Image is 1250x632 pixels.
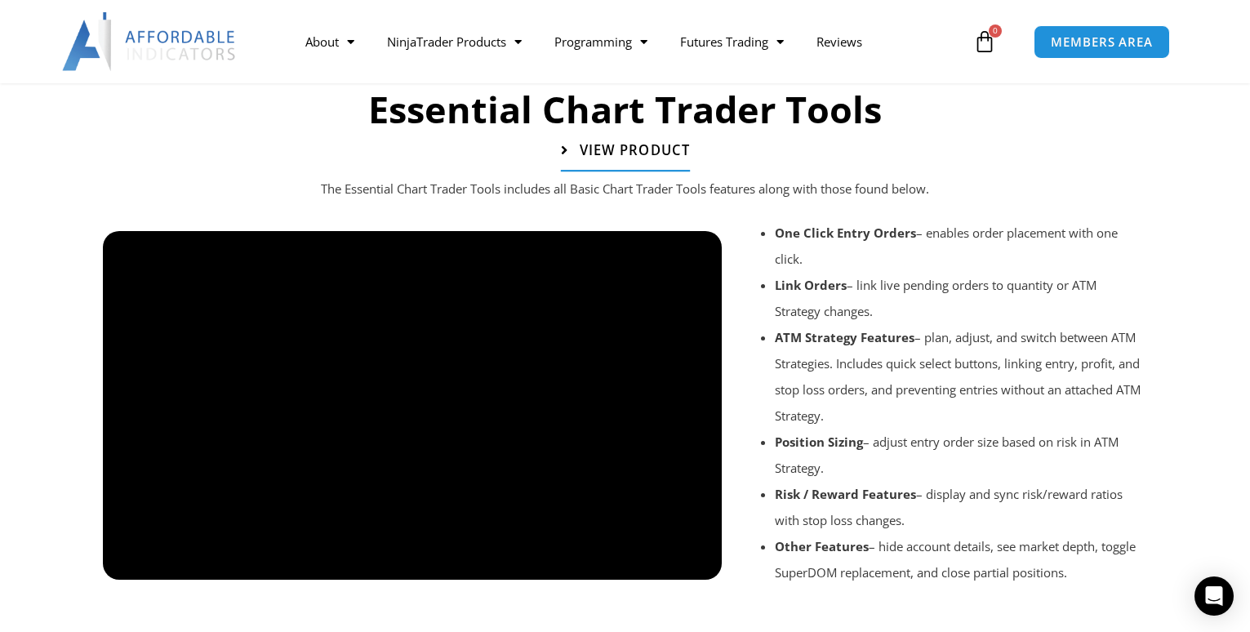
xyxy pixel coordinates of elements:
a: NinjaTrader Products [371,23,538,60]
a: Futures Trading [664,23,800,60]
li: – hide account details, see market depth, toggle SuperDOM replacement, and close partial positions. [775,533,1145,585]
a: View Product [560,131,689,172]
li: – adjust entry order size based on risk in ATM Strategy. [775,429,1145,481]
span: 0 [989,24,1002,38]
strong: Link Orders [775,277,847,293]
p: The Essential Chart Trader Tools includes all Basic Chart Trader Tools features along with those ... [136,178,1115,201]
strong: Risk / Reward Features [775,486,916,502]
span: View Product [579,144,689,158]
h2: Essential Chart Trader Tools [95,86,1156,134]
strong: ATM Strategy Features [775,329,914,345]
a: Reviews [800,23,879,60]
li: – display and sync risk/reward ratios with stop loss changes. [775,481,1145,533]
a: 0 [949,18,1021,65]
a: About [289,23,371,60]
li: – enables order placement with one click. [775,220,1145,272]
span: MEMBERS AREA [1051,36,1153,48]
div: Open Intercom Messenger [1194,576,1234,616]
li: – link live pending orders to quantity or ATM Strategy changes. [775,272,1145,324]
img: LogoAI | Affordable Indicators – NinjaTrader [62,12,238,71]
strong: One Click Entry Orders [775,225,916,241]
strong: Other Features [775,538,869,554]
li: – plan, adjust, and switch between ATM Strategies. Includes quick select buttons, linking entry, ... [775,324,1145,429]
nav: Menu [289,23,969,60]
strong: Position Sizing [775,434,863,450]
a: Programming [538,23,664,60]
a: MEMBERS AREA [1034,25,1170,59]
